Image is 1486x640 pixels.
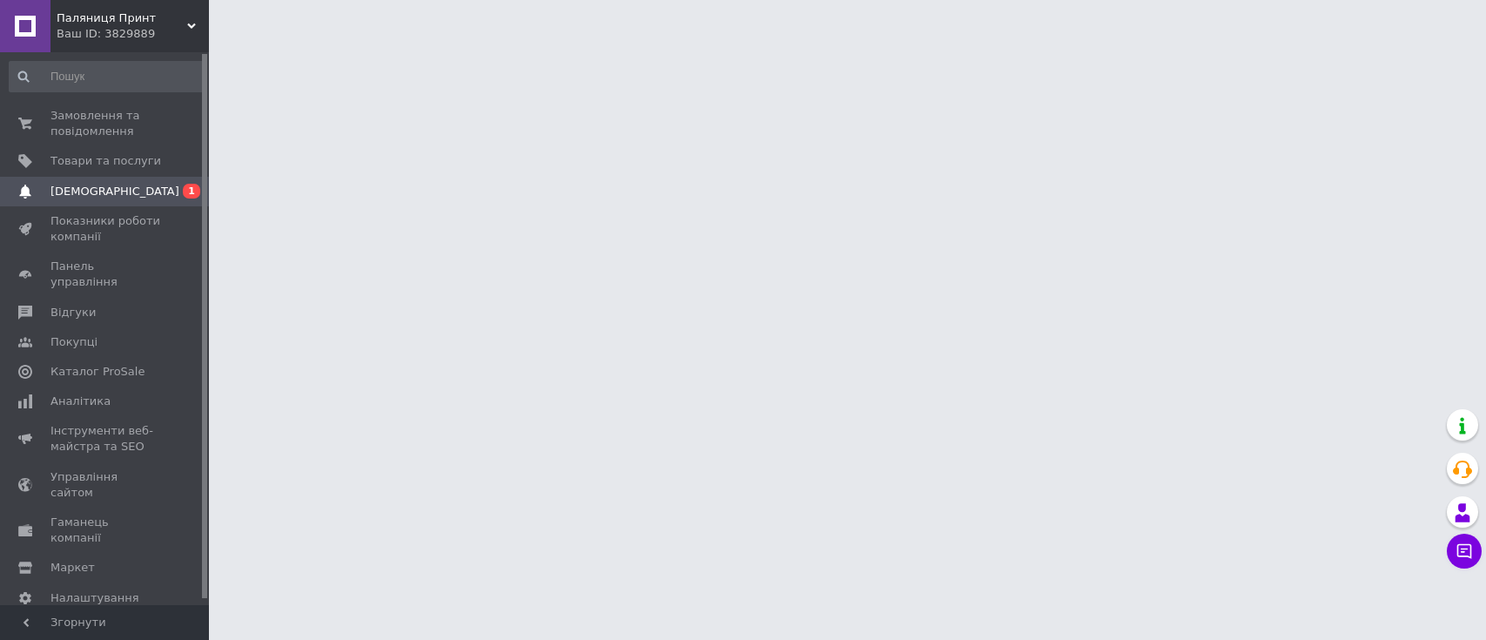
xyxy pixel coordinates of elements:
[50,153,161,169] span: Товари та послуги
[50,305,96,320] span: Відгуки
[50,515,161,546] span: Гаманець компанії
[57,10,187,26] span: Паляниця Принт
[9,61,205,92] input: Пошук
[50,213,161,245] span: Показники роботи компанії
[50,259,161,290] span: Панель управління
[183,184,200,199] span: 1
[50,590,139,606] span: Налаштування
[50,560,95,576] span: Маркет
[50,469,161,501] span: Управління сайтом
[50,108,161,139] span: Замовлення та повідомлення
[50,394,111,409] span: Аналітика
[50,334,97,350] span: Покупці
[50,364,145,380] span: Каталог ProSale
[50,184,179,199] span: [DEMOGRAPHIC_DATA]
[57,26,209,42] div: Ваш ID: 3829889
[50,423,161,455] span: Інструменти веб-майстра та SEO
[1447,534,1482,569] button: Чат з покупцем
